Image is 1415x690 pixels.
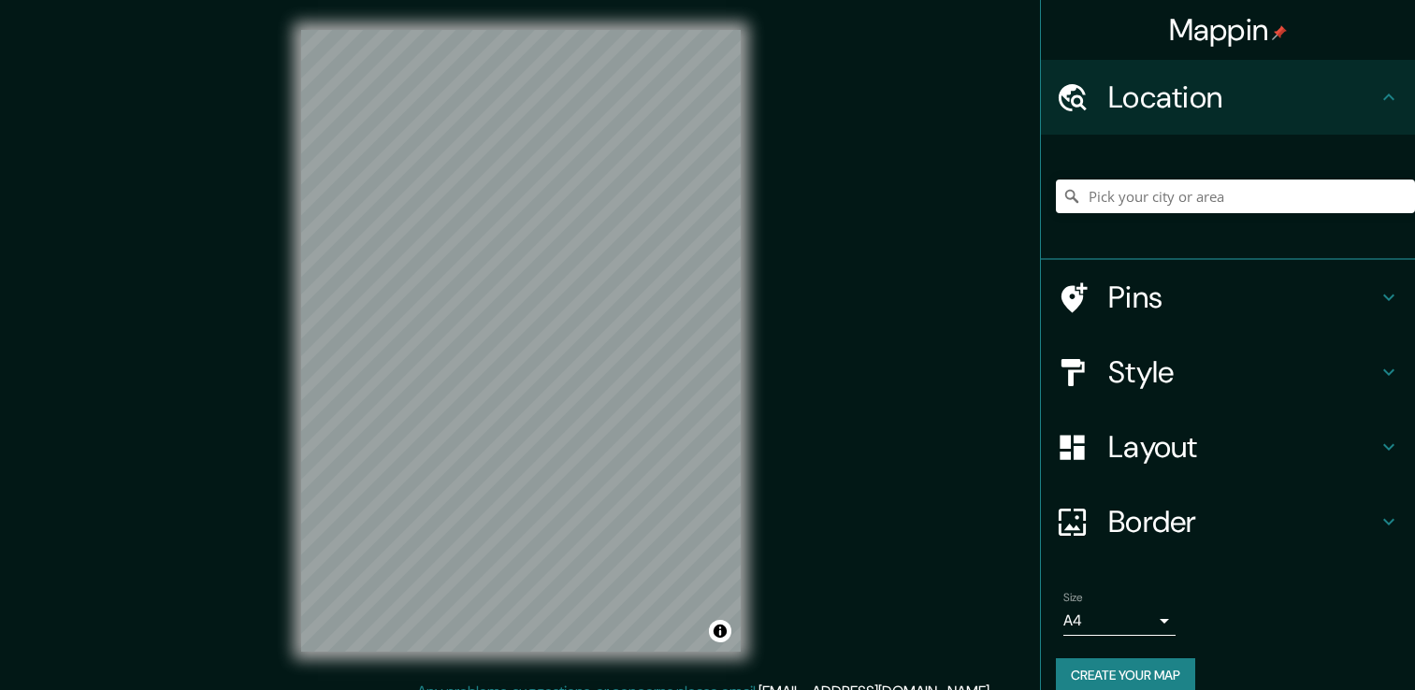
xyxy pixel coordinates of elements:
[1056,180,1415,213] input: Pick your city or area
[1063,590,1083,606] label: Size
[1041,484,1415,559] div: Border
[1108,79,1378,116] h4: Location
[1041,410,1415,484] div: Layout
[1041,260,1415,335] div: Pins
[1108,353,1378,391] h4: Style
[1108,428,1378,466] h4: Layout
[1169,11,1288,49] h4: Mappin
[301,30,741,652] canvas: Map
[1041,60,1415,135] div: Location
[1272,25,1287,40] img: pin-icon.png
[709,620,731,642] button: Toggle attribution
[1108,279,1378,316] h4: Pins
[1063,606,1176,636] div: A4
[1108,503,1378,540] h4: Border
[1041,335,1415,410] div: Style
